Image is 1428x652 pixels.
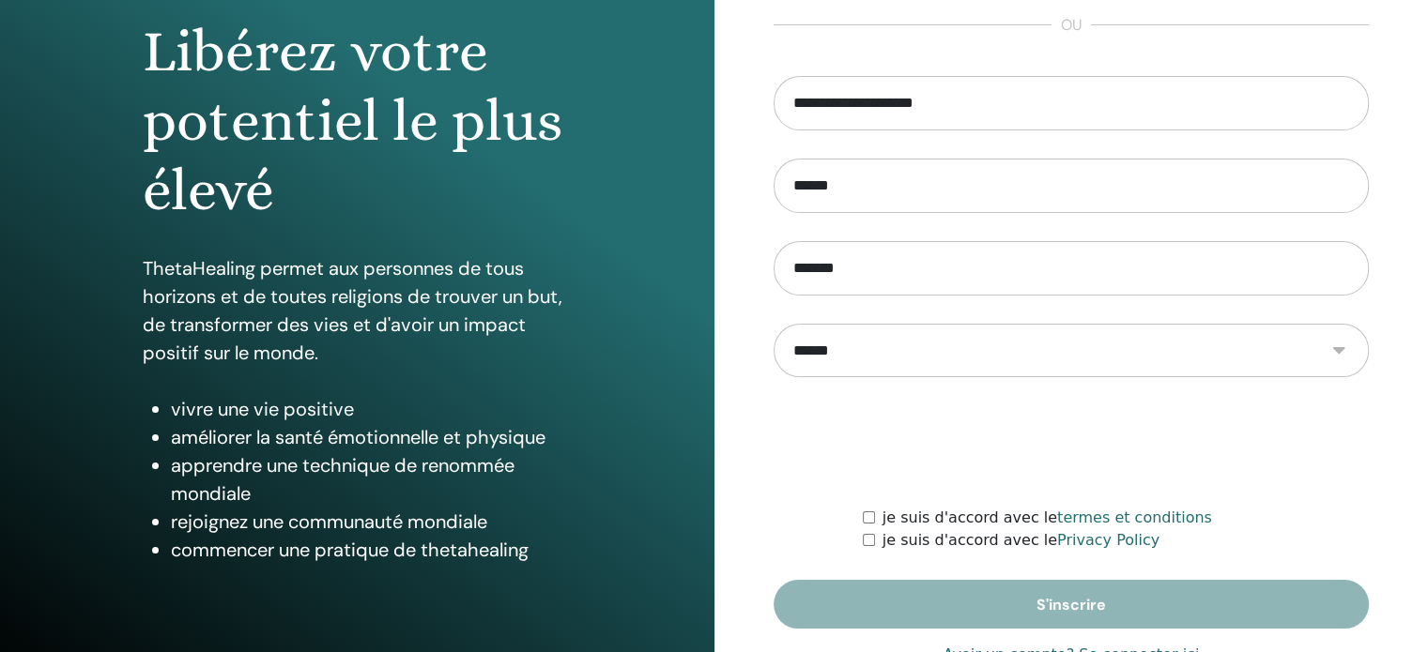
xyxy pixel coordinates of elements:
[929,405,1214,478] iframe: reCAPTCHA
[171,508,572,536] li: rejoignez une communauté mondiale
[143,254,572,367] p: ThetaHealing permet aux personnes de tous horizons et de toutes religions de trouver un but, de t...
[171,536,572,564] li: commencer une pratique de thetahealing
[143,17,572,226] h1: Libérez votre potentiel le plus élevé
[171,423,572,451] li: améliorer la santé émotionnelle et physique
[171,451,572,508] li: apprendre une technique de renommée mondiale
[883,507,1212,529] label: je suis d'accord avec le
[1052,14,1091,37] span: ou
[1057,531,1159,549] a: Privacy Policy
[883,529,1159,552] label: je suis d'accord avec le
[171,395,572,423] li: vivre une vie positive
[1057,508,1212,526] a: termes et conditions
